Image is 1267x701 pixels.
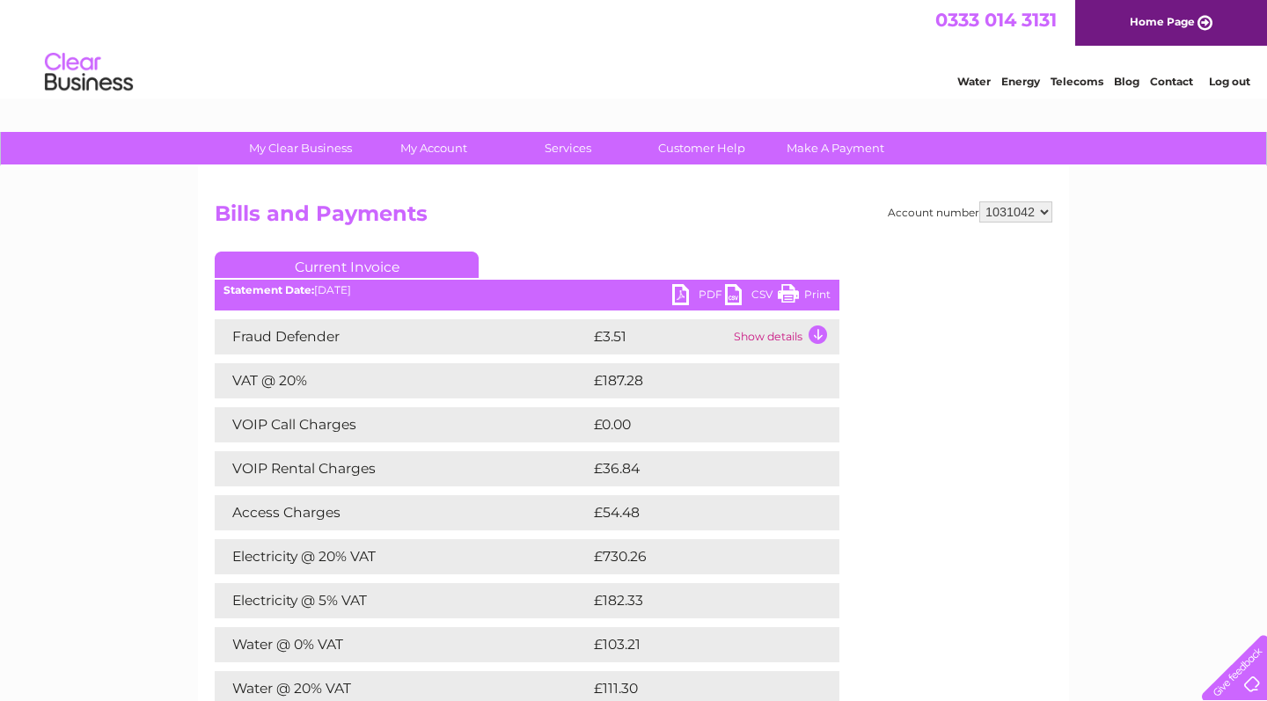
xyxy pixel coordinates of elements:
[215,284,839,296] div: [DATE]
[590,451,805,486] td: £36.84
[725,284,778,310] a: CSV
[590,495,805,530] td: £54.48
[629,132,774,164] a: Customer Help
[215,495,590,530] td: Access Charges
[495,132,641,164] a: Services
[1150,75,1193,88] a: Contact
[888,201,1052,223] div: Account number
[215,363,590,398] td: VAT @ 20%
[1114,75,1139,88] a: Blog
[590,583,807,618] td: £182.33
[590,539,809,574] td: £730.26
[590,407,799,442] td: £0.00
[215,583,590,618] td: Electricity @ 5% VAT
[215,319,590,354] td: Fraud Defender
[44,46,134,99] img: logo.png
[215,407,590,442] td: VOIP Call Charges
[215,451,590,486] td: VOIP Rental Charges
[763,132,908,164] a: Make A Payment
[228,132,373,164] a: My Clear Business
[590,627,805,662] td: £103.21
[223,283,314,296] b: Statement Date:
[590,363,807,398] td: £187.28
[362,132,507,164] a: My Account
[778,284,831,310] a: Print
[1051,75,1103,88] a: Telecoms
[1209,75,1250,88] a: Log out
[957,75,991,88] a: Water
[219,10,1051,85] div: Clear Business is a trading name of Verastar Limited (registered in [GEOGRAPHIC_DATA] No. 3667643...
[215,627,590,662] td: Water @ 0% VAT
[590,319,729,354] td: £3.51
[215,201,1052,235] h2: Bills and Payments
[215,539,590,574] td: Electricity @ 20% VAT
[1001,75,1040,88] a: Energy
[935,9,1057,31] a: 0333 014 3131
[729,319,839,354] td: Show details
[672,284,725,310] a: PDF
[215,252,479,278] a: Current Invoice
